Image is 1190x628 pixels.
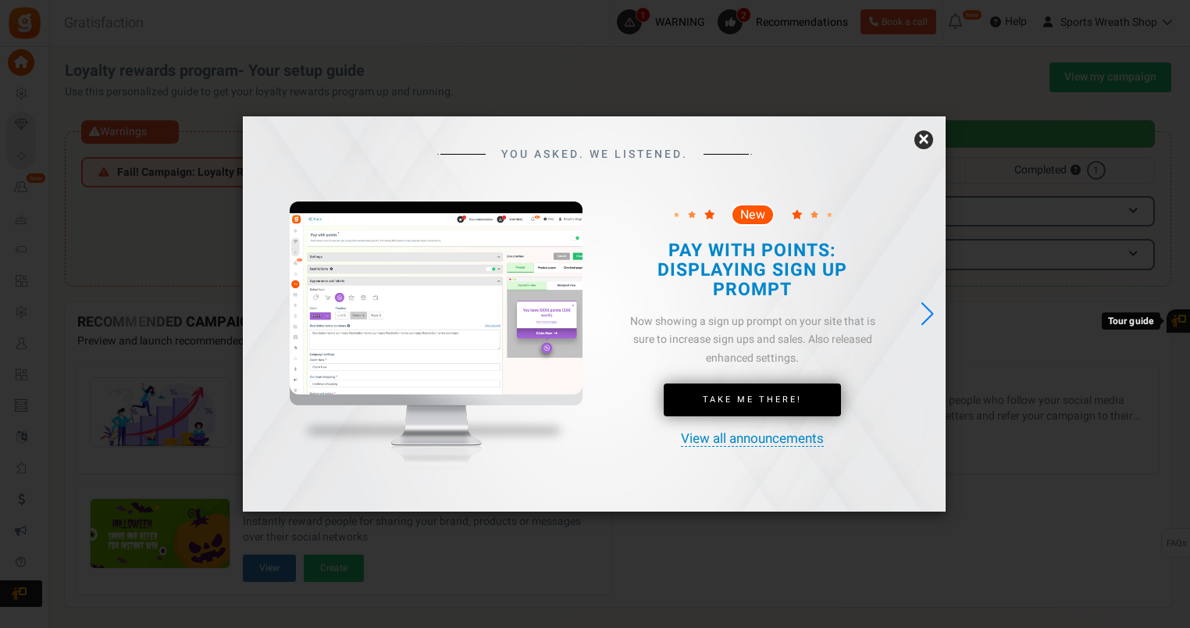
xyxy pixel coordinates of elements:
a: × [914,130,933,149]
img: mockup [290,202,583,498]
img: screenshot [290,213,583,395]
div: Next slide [917,297,938,331]
div: Now showing a sign up prompt on your site that is sure to increase sign ups and sales. Also relea... [619,312,885,368]
h4: RECOMMENDED CAMPAIGNS FOR YOU [77,315,1159,330]
h2: PAY WITH POINTS: DISPLAYING SIGN UP PROMPT [632,241,871,301]
div: Tour guide [1102,312,1160,330]
span: New [740,209,765,221]
span: YOU ASKED. WE LISTENED. [501,148,688,160]
a: Take Me There! [664,384,841,416]
a: View all announcements [681,432,824,447]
